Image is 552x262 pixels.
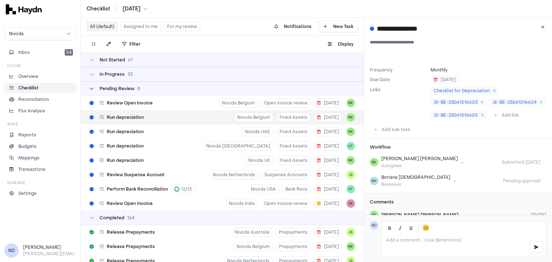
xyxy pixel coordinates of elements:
[317,201,339,206] span: [DATE]
[346,113,355,122] button: NK
[497,178,546,184] span: Pending approval
[370,199,546,205] h3: Comments
[385,223,395,233] button: Bold (Ctrl+B)
[107,129,144,135] span: Run depreciation
[18,132,36,138] p: Reports
[87,22,118,31] button: All (default)
[370,174,457,187] button: BHBoriana [DEMOGRAPHIC_DATA]Reviewer
[314,170,342,179] button: [DATE]
[100,57,125,63] span: Not Started
[242,127,273,136] button: Nivoda UAE
[317,143,339,149] span: [DATE]
[18,166,46,173] p: Transactions
[4,153,76,163] a: Mappings
[314,199,342,208] button: [DATE]
[4,141,76,151] a: Budgets
[107,172,165,178] span: Review Suspense Account
[370,144,391,150] h3: Workflow
[346,185,355,193] span: KT
[346,242,355,251] span: NK
[317,158,339,163] span: [DATE]
[107,100,153,106] span: Review Open Invoice
[18,49,30,56] span: Inbox
[123,5,148,13] button: [DATE]
[346,99,355,107] button: NK
[114,5,119,12] span: /
[317,100,339,106] span: [DATE]
[203,141,273,151] button: Nivoda [GEOGRAPHIC_DATA]
[118,38,145,50] button: Filter
[370,158,378,167] span: NK
[18,190,37,197] p: Settings
[381,182,450,187] div: Reviewer
[4,130,76,140] a: Reports
[107,229,155,235] span: Release Prepayments
[245,156,273,165] button: Nivoda UK
[370,87,381,93] label: Links
[4,71,76,81] a: Overview
[107,201,153,206] span: Review Open Invoice
[531,212,546,218] span: [DATE]
[65,49,73,56] span: 54
[123,5,141,13] span: [DATE]
[4,243,19,258] span: ND
[314,228,342,237] button: [DATE]
[7,122,18,127] h3: Apps
[346,228,355,237] button: JS
[7,180,25,186] h3: Manage
[370,156,464,169] button: NK[PERSON_NAME] [PERSON_NAME]Assignee
[346,142,355,150] button: KT
[381,212,459,218] span: [PERSON_NAME] [PERSON_NAME]
[370,177,378,185] span: BH
[4,106,76,116] a: Flux Analysis
[276,141,311,151] button: Fixed Assets
[4,83,76,93] a: Checklist
[490,109,523,121] button: Add link
[431,98,487,107] a: JE-BE-23061516603
[276,156,311,165] button: Fixed Assets
[346,170,355,179] button: JS
[107,158,144,163] span: Run depreciation
[4,94,76,104] a: Reconciliation
[261,170,311,179] button: Suspense Accounts
[406,223,416,233] button: Underline (Ctrl+U)
[6,4,42,14] img: svg+xml,%3c
[18,155,40,161] p: Mappings
[4,164,76,174] a: Transactions
[317,114,339,120] span: [DATE]
[317,172,339,178] span: [DATE]
[431,86,499,95] a: Checklist for Depreciation
[248,184,279,194] button: Nivoda USA
[107,244,155,249] span: Release Prepayments
[370,67,428,73] label: Frequency
[370,124,414,135] button: Add sub task
[100,86,134,92] span: Pending Review
[323,38,358,50] button: Display
[164,22,200,31] button: For my review
[433,88,490,94] span: Checklist for Depreciation
[314,141,342,151] button: [DATE]
[370,221,378,230] span: ND
[492,99,537,105] span: JE-BE-23061516604
[496,159,546,165] span: Submitted [DATE]
[100,215,124,221] span: Completed
[231,228,273,237] button: Nivoda Australia
[210,170,258,179] button: Nivoda Netherlands
[4,47,76,57] button: Inbox54
[218,98,258,108] button: Nivoda Belgium
[233,242,273,251] button: Nivoda Belgium
[276,228,311,237] button: Prepayments
[276,242,311,251] button: Prepayments
[128,57,133,63] span: 61
[422,224,429,232] span: 😊
[18,96,49,103] p: Reconciliation
[317,129,339,135] span: [DATE]
[395,223,405,233] button: Italic (Ctrl+I)
[489,98,546,107] a: JE-BE-23061516604
[87,5,148,13] nav: breadcrumb
[346,199,355,208] button: SK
